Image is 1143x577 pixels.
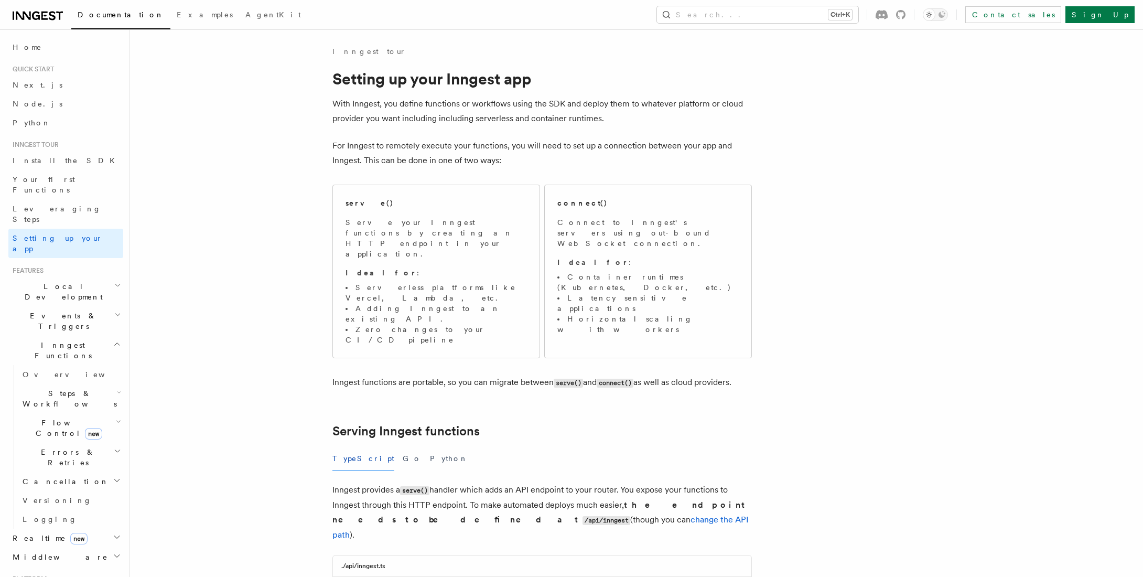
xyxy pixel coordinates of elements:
p: Serve your Inngest functions by creating an HTTP endpoint in your application. [346,217,527,259]
button: Flow Controlnew [18,413,123,443]
span: Leveraging Steps [13,205,101,223]
a: Serving Inngest functions [332,424,480,439]
a: Leveraging Steps [8,199,123,229]
a: Documentation [71,3,170,29]
span: Your first Functions [13,175,75,194]
a: Node.js [8,94,123,113]
span: Middleware [8,552,108,562]
button: Cancellation [18,472,123,491]
span: Local Development [8,281,114,302]
span: Python [13,119,51,127]
p: Inngest functions are portable, so you can migrate between and as well as cloud providers. [332,375,752,390]
a: Overview [18,365,123,384]
li: Adding Inngest to an existing API. [346,303,527,324]
button: Local Development [8,277,123,306]
span: AgentKit [245,10,301,19]
span: Steps & Workflows [18,388,117,409]
button: Search...Ctrl+K [657,6,858,23]
code: /api/inngest [583,516,630,525]
button: Events & Triggers [8,306,123,336]
a: Logging [18,510,123,529]
span: Documentation [78,10,164,19]
a: Setting up your app [8,229,123,258]
kbd: Ctrl+K [828,9,852,20]
li: Horizontal scaling with workers [557,314,739,335]
a: Contact sales [965,6,1061,23]
strong: Ideal for [557,258,629,266]
p: : [557,257,739,268]
a: Your first Functions [8,170,123,199]
span: Quick start [8,65,54,73]
span: Node.js [13,100,62,108]
button: Go [403,447,422,471]
h3: ./api/inngest.ts [341,562,385,570]
a: Python [8,113,123,132]
code: serve() [554,379,583,388]
a: Next.js [8,76,123,94]
span: Inngest tour [8,141,59,149]
span: Flow Control [18,418,115,439]
p: With Inngest, you define functions or workflows using the SDK and deploy them to whatever platfor... [332,97,752,126]
p: For Inngest to remotely execute your functions, you will need to set up a connection between your... [332,138,752,168]
button: Steps & Workflows [18,384,123,413]
span: Realtime [8,533,88,543]
a: Home [8,38,123,57]
span: Events & Triggers [8,311,114,332]
h2: connect() [557,198,608,208]
p: Inngest provides a handler which adds an API endpoint to your router. You expose your functions t... [332,483,752,542]
a: Inngest tour [332,46,406,57]
span: Next.js [13,81,62,89]
button: Middleware [8,548,123,567]
li: Zero changes to your CI/CD pipeline [346,324,527,345]
a: AgentKit [239,3,307,28]
span: Versioning [23,496,92,505]
li: Serverless platforms like Vercel, Lambda, etc. [346,282,527,303]
p: Connect to Inngest's servers using out-bound WebSocket connection. [557,217,739,249]
a: Install the SDK [8,151,123,170]
button: Inngest Functions [8,336,123,365]
li: Latency sensitive applications [557,293,739,314]
span: new [70,533,88,544]
span: Home [13,42,42,52]
span: Install the SDK [13,156,121,165]
code: serve() [400,486,429,495]
a: Versioning [18,491,123,510]
a: connect()Connect to Inngest's servers using out-bound WebSocket connection.Ideal for:Container ru... [544,185,752,358]
span: new [85,428,102,440]
a: Sign Up [1065,6,1135,23]
span: Cancellation [18,476,109,487]
span: Errors & Retries [18,447,114,468]
span: Inngest Functions [8,340,113,361]
p: : [346,268,527,278]
h1: Setting up your Inngest app [332,69,752,88]
a: serve()Serve your Inngest functions by creating an HTTP endpoint in your application.Ideal for:Se... [332,185,540,358]
span: Logging [23,515,77,523]
h2: serve() [346,198,394,208]
span: Examples [177,10,233,19]
button: Realtimenew [8,529,123,548]
div: Inngest Functions [8,365,123,529]
button: Toggle dark mode [923,8,948,21]
button: TypeScript [332,447,394,471]
li: Container runtimes (Kubernetes, Docker, etc.) [557,272,739,293]
span: Setting up your app [13,234,103,253]
strong: Ideal for [346,269,417,277]
a: Examples [170,3,239,28]
code: connect() [597,379,633,388]
span: Overview [23,370,131,379]
button: Python [430,447,468,471]
span: Features [8,266,44,275]
button: Errors & Retries [18,443,123,472]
